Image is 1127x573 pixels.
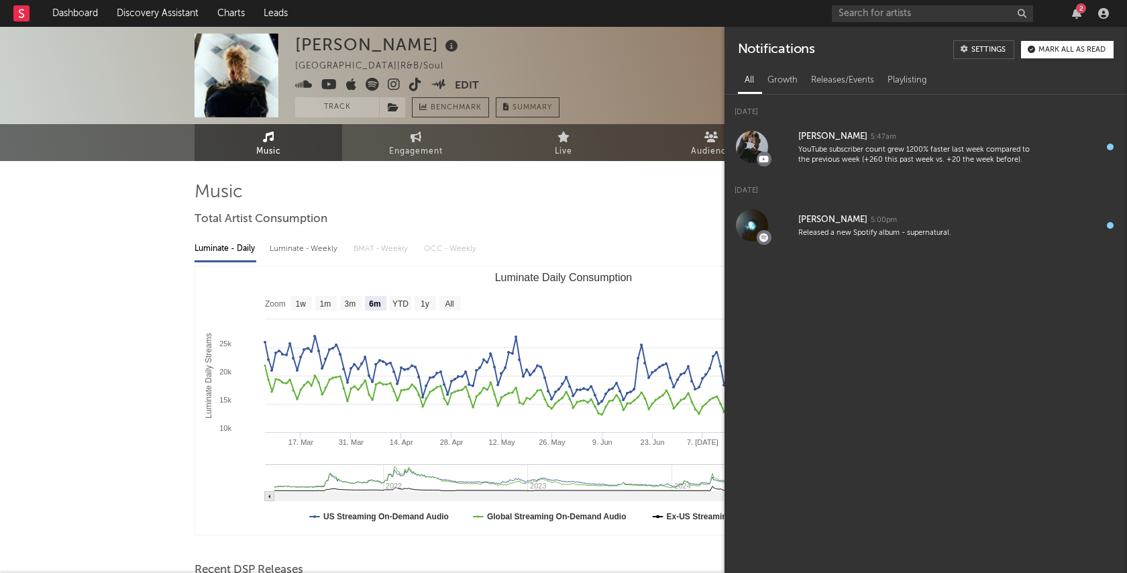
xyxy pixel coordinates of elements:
[687,438,718,446] text: 7. [DATE]
[798,212,867,228] div: [PERSON_NAME]
[295,58,459,74] div: [GEOGRAPHIC_DATA] | R&B/Soul
[539,438,566,446] text: 26. May
[798,145,1034,166] div: YouTube subscriber count grew 1200% faster last week compared to the previous week (+260 this pas...
[288,438,314,446] text: 17. Mar
[724,199,1127,252] a: [PERSON_NAME]5:00pmReleased a new Spotify album - supernatural.
[490,124,637,161] a: Live
[390,438,413,446] text: 14. Apr
[798,228,1034,238] div: Released a new Spotify album - supernatural.
[487,512,627,521] text: Global Streaming On-Demand Audio
[295,34,462,56] div: [PERSON_NAME]
[667,512,805,521] text: Ex-US Streaming On-Demand Audio
[488,438,515,446] text: 12. May
[871,132,896,142] div: 5:47am
[1076,3,1086,13] div: 2
[204,333,213,418] text: Luminate Daily Streams
[1038,46,1106,54] div: Mark all as read
[339,438,364,446] text: 31. Mar
[195,124,342,161] a: Music
[798,129,867,145] div: [PERSON_NAME]
[295,97,379,117] button: Track
[496,97,559,117] button: Summary
[219,396,231,404] text: 15k
[445,299,453,309] text: All
[440,438,464,446] text: 28. Apr
[724,121,1127,173] a: [PERSON_NAME]5:47amYouTube subscriber count grew 1200% faster last week compared to the previous ...
[953,40,1014,59] a: Settings
[421,299,429,309] text: 1y
[256,144,281,160] span: Music
[323,512,449,521] text: US Streaming On-Demand Audio
[724,173,1127,199] div: [DATE]
[637,124,785,161] a: Audience
[513,104,552,111] span: Summary
[555,144,572,160] span: Live
[219,368,231,376] text: 20k
[724,95,1127,121] div: [DATE]
[195,211,327,227] span: Total Artist Consumption
[738,69,761,92] div: All
[265,299,286,309] text: Zoom
[592,438,612,446] text: 9. Jun
[219,340,231,348] text: 25k
[219,424,231,432] text: 10k
[641,438,665,446] text: 23. Jun
[369,299,380,309] text: 6m
[389,144,443,160] span: Engagement
[738,40,815,59] div: Notifications
[296,299,307,309] text: 1w
[1021,41,1114,58] button: Mark all as read
[195,266,932,535] svg: Luminate Daily Consumption
[455,78,479,95] button: Edit
[804,69,881,92] div: Releases/Events
[412,97,489,117] a: Benchmark
[270,238,340,260] div: Luminate - Weekly
[871,215,897,225] div: 5:00pm
[431,100,482,116] span: Benchmark
[881,69,934,92] div: Playlisting
[832,5,1033,22] input: Search for artists
[1072,8,1081,19] button: 2
[971,46,1006,54] div: Settings
[345,299,356,309] text: 3m
[195,238,256,260] div: Luminate - Daily
[691,144,732,160] span: Audience
[320,299,331,309] text: 1m
[342,124,490,161] a: Engagement
[495,272,633,283] text: Luminate Daily Consumption
[392,299,409,309] text: YTD
[761,69,804,92] div: Growth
